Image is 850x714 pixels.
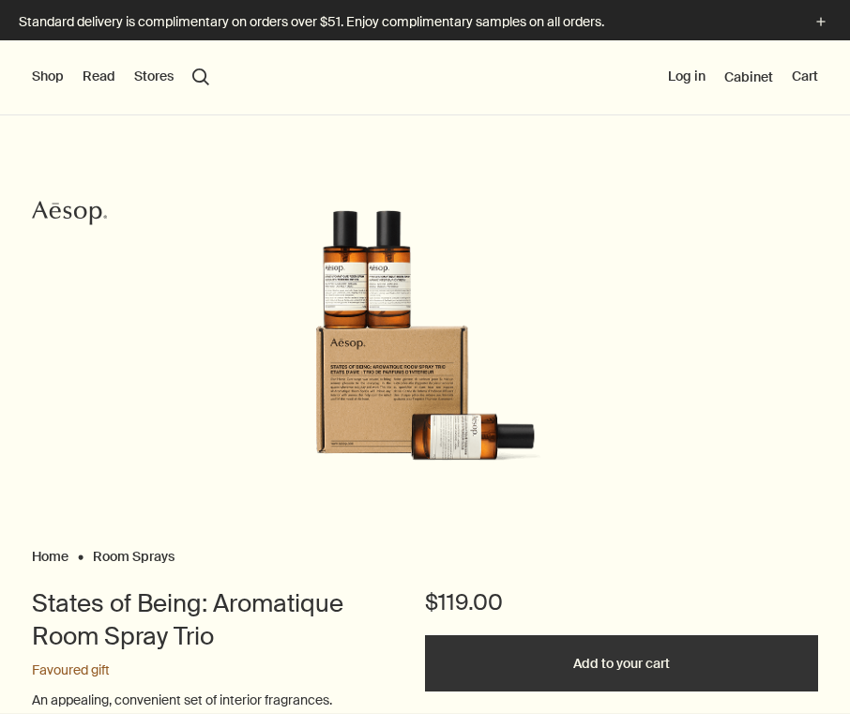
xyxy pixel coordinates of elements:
h1: States of Being: Aromatique Room Spray Trio [32,587,387,652]
nav: supplementary [668,40,818,115]
button: Standard delivery is complimentary on orders over $51. Enjoy complimentary samples on all orders. [19,11,831,33]
img: Aromatique Room Spray Trio [303,209,548,491]
button: Add to your cart - $119.00 [425,635,818,691]
button: Read [83,68,115,86]
svg: Aesop [32,199,107,227]
button: Open search [192,68,209,85]
button: Stores [134,68,174,86]
span: $119.00 [425,587,503,617]
button: Cart [792,68,818,86]
button: Shop [32,68,64,86]
a: Room Sprays [93,548,175,556]
div: Favoured gift [32,661,387,680]
a: Home [32,548,68,556]
nav: primary [32,40,209,115]
button: Log in [668,68,706,86]
a: Aesop [27,194,112,236]
p: Standard delivery is complimentary on orders over $51. Enjoy complimentary samples on all orders. [19,12,792,32]
a: Cabinet [724,68,773,85]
